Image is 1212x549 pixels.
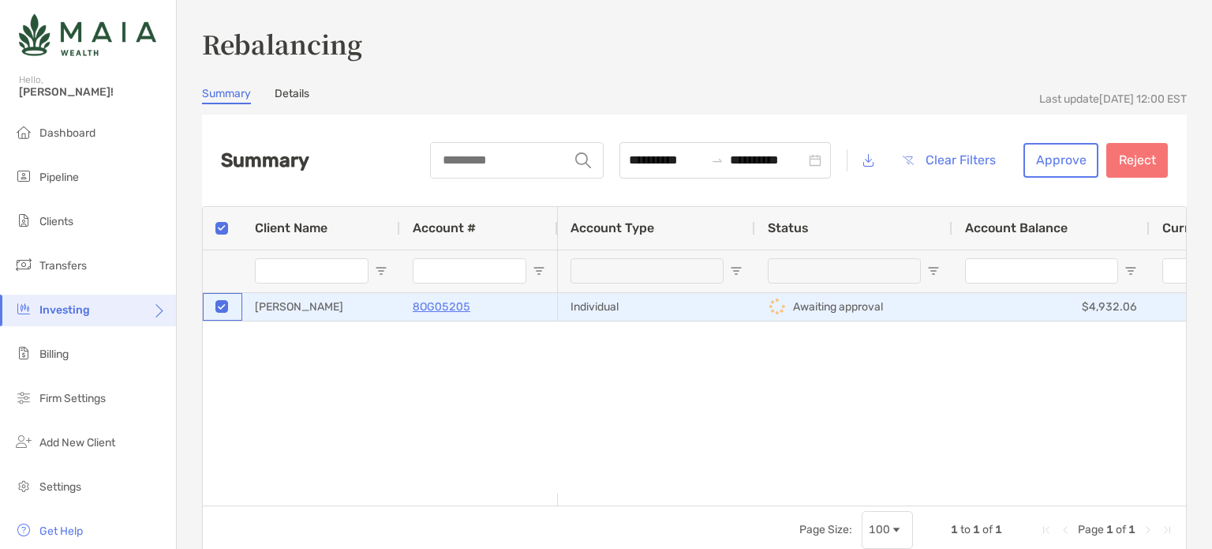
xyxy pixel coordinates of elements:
button: Open Filter Menu [375,265,387,277]
img: get-help icon [14,521,33,540]
p: Awaiting approval [793,297,883,317]
img: pipeline icon [14,167,33,186]
div: Page Size [862,511,913,549]
span: Page [1078,523,1104,536]
span: Clients [39,215,73,228]
span: Firm Settings [39,392,106,405]
img: Zoe Logo [19,6,156,63]
h2: Summary [221,149,309,171]
button: Approve [1023,143,1098,178]
button: Open Filter Menu [1124,265,1137,277]
span: 1 [1106,523,1113,536]
div: Next Page [1142,524,1154,536]
span: Status [768,220,809,235]
h3: Rebalancing [202,25,1187,62]
div: 100 [869,523,890,536]
img: add_new_client icon [14,432,33,451]
img: transfers icon [14,255,33,274]
img: investing icon [14,299,33,318]
img: dashboard icon [14,122,33,141]
a: 8OG05205 [413,297,470,317]
span: Billing [39,348,69,361]
img: clients icon [14,211,33,230]
button: Reject [1106,143,1168,178]
img: billing icon [14,344,33,363]
span: to [711,154,724,167]
span: [PERSON_NAME]! [19,85,166,99]
span: Client Name [255,220,327,235]
span: Investing [39,303,90,317]
img: input icon [575,152,591,168]
div: [PERSON_NAME] [242,293,400,321]
img: button icon [903,156,914,165]
span: swap-right [711,154,724,167]
button: Open Filter Menu [533,265,545,277]
input: Account # Filter Input [413,258,526,284]
input: Client Name Filter Input [255,258,368,284]
span: 1 [995,523,1002,536]
span: Dashboard [39,126,95,140]
span: to [960,523,971,536]
span: 1 [1128,523,1135,536]
button: Open Filter Menu [730,265,743,277]
img: icon status [768,297,787,316]
span: Account # [413,220,476,235]
div: Page Size: [799,523,852,536]
input: Account Balance Filter Input [965,258,1118,284]
a: Details [275,87,309,104]
img: firm-settings icon [14,388,33,407]
a: Summary [202,87,251,104]
span: Account Type [570,220,654,235]
span: 1 [973,523,980,536]
span: Pipeline [39,171,79,184]
span: of [982,523,993,536]
span: Get Help [39,525,83,538]
span: of [1116,523,1126,536]
div: Last Page [1161,524,1173,536]
div: Previous Page [1059,524,1072,536]
span: 1 [951,523,958,536]
div: $4,932.06 [952,293,1150,321]
div: First Page [1040,524,1053,536]
img: settings icon [14,476,33,495]
div: Last update [DATE] 12:00 EST [1039,92,1187,106]
button: Clear Filters [890,143,1008,178]
span: Transfers [39,259,87,273]
div: Individual [558,293,755,321]
button: Open Filter Menu [927,265,940,277]
span: Account Balance [965,220,1068,235]
span: Settings [39,480,81,494]
span: Add New Client [39,436,115,449]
